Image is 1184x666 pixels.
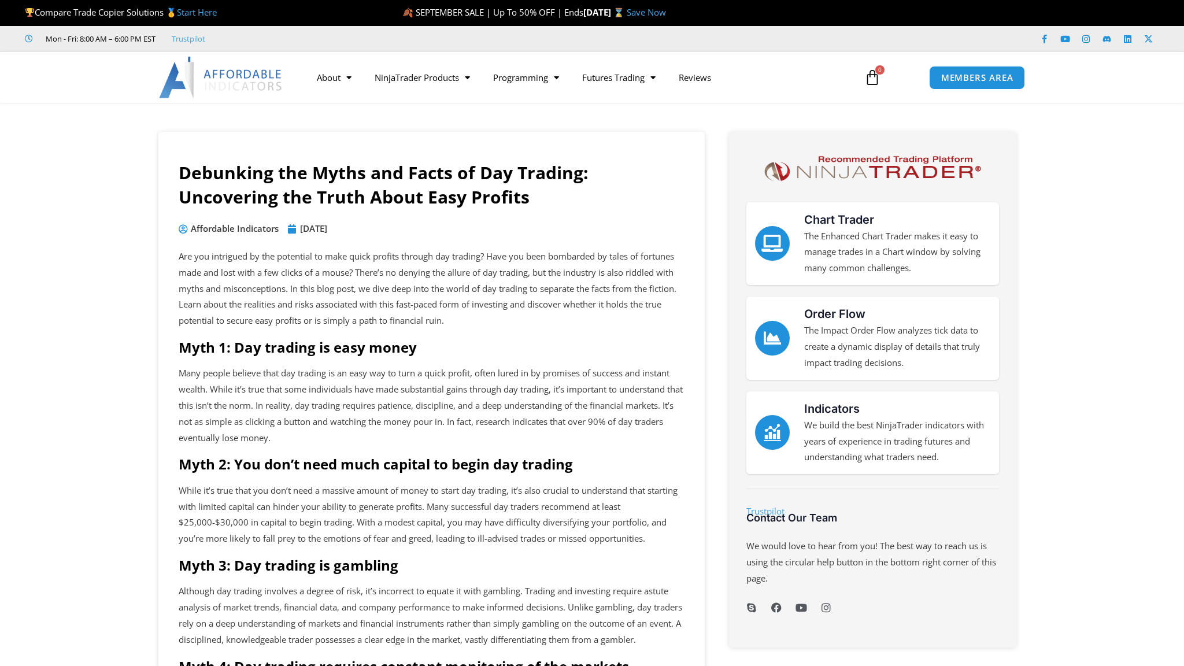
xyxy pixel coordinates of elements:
nav: Menu [305,64,851,91]
a: Chart Trader [804,213,874,227]
img: NinjaTrader Logo | Affordable Indicators – NinjaTrader [759,152,986,185]
img: 🏆 [25,8,34,17]
a: Indicators [755,415,790,450]
span: Mon - Fri: 8:00 AM – 6:00 PM EST [43,32,156,46]
p: We build the best NinjaTrader indicators with years of experience in trading futures and understa... [804,417,990,466]
span: 0 [875,65,885,75]
h2: Myth 1: Day trading is easy money [179,338,684,356]
a: Save Now [627,6,666,18]
a: About [305,64,363,91]
a: Futures Trading [571,64,667,91]
a: Start Here [177,6,217,18]
strong: [DATE] ⌛ [583,6,627,18]
span: 🍂 SEPTEMBER SALE | Up To 50% OFF | Ends [402,6,583,18]
img: LogoAI | Affordable Indicators – NinjaTrader [159,57,283,98]
a: Indicators [804,402,860,416]
h3: Contact Our Team [746,511,999,524]
p: We would love to hear from you! The best way to reach us is using the circular help button in the... [746,538,999,587]
time: [DATE] [300,223,327,234]
p: The Impact Order Flow analyzes tick data to create a dynamic display of details that truly impact... [804,323,990,371]
a: Trustpilot [746,505,785,517]
a: Trustpilot [172,34,205,44]
a: 0 [847,61,898,94]
span: Compare Trade Copier Solutions 🥇 [25,6,217,18]
a: MEMBERS AREA [929,66,1026,90]
p: Although day trading involves a degree of risk, it’s incorrect to equate it with gambling. Tradin... [179,583,684,647]
a: Chart Trader [755,226,790,261]
a: Order Flow [804,307,865,321]
p: Are you intrigued by the potential to make quick profits through day trading? Have you been bomba... [179,249,684,329]
a: Reviews [667,64,723,91]
span: Affordable Indicators [188,221,279,237]
h2: Myth 3: Day trading is gambling [179,556,684,574]
span: MEMBERS AREA [941,73,1013,82]
h2: Myth 2: You don’t need much capital to begin day trading [179,455,684,473]
h1: Debunking the Myths and Facts of Day Trading: Uncovering the Truth About Easy Profits [179,161,684,209]
a: Programming [482,64,571,91]
p: The Enhanced Chart Trader makes it easy to manage trades in a Chart window by solving many common... [804,228,990,277]
p: Many people believe that day trading is an easy way to turn a quick profit, often lured in by pro... [179,365,684,446]
a: Order Flow [755,321,790,356]
a: NinjaTrader Products [363,64,482,91]
p: While it’s true that you don’t need a massive amount of money to start day trading, it’s also cru... [179,483,684,547]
